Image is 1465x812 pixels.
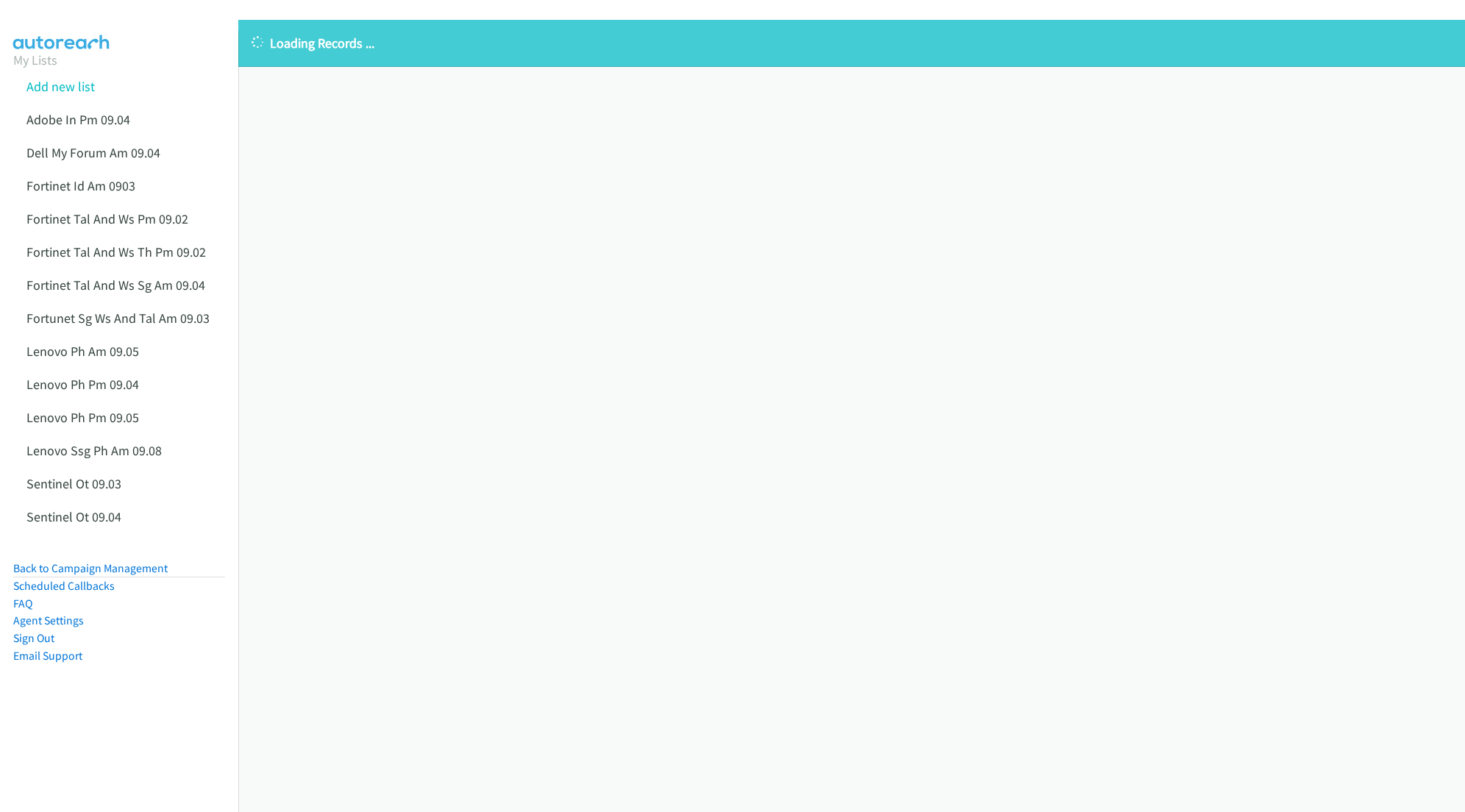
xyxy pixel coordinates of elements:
a: FAQ [13,596,32,610]
a: Lenovo Ph Pm 09.05 [26,409,139,426]
a: Back to Campaign Management [13,561,168,575]
a: Scheduled Callbacks [13,579,115,593]
a: Lenovo Ph Am 09.05 [26,343,139,360]
a: Agent Settings [13,613,84,627]
a: Lenovo Ph Pm 09.04 [26,376,139,393]
a: Sentinel Ot 09.04 [26,508,121,525]
a: Fortinet Tal And Ws Pm 09.02 [26,210,188,227]
a: Fortunet Sg Ws And Tal Am 09.03 [26,310,210,327]
a: Sign Out [13,631,54,645]
a: Add new list [26,78,95,95]
a: Adobe In Pm 09.04 [26,111,130,128]
a: Lenovo Ssg Ph Am 09.08 [26,442,162,459]
a: Email Support [13,649,82,663]
p: Loading Records ... [252,33,1452,53]
a: Sentinel Ot 09.03 [26,475,121,492]
a: Fortinet Tal And Ws Th Pm 09.02 [26,243,206,260]
a: My Lists [13,51,57,68]
a: Dell My Forum Am 09.04 [26,144,160,161]
a: Fortinet Id Am 0903 [26,177,135,194]
a: Fortinet Tal And Ws Sg Am 09.04 [26,277,205,293]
